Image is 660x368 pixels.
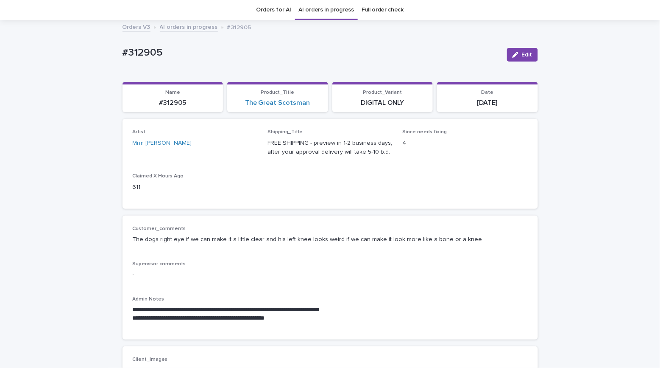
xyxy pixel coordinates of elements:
[133,183,258,192] p: 611
[133,139,192,148] a: Mrm [PERSON_NAME]
[507,48,538,62] button: Edit
[133,226,186,231] span: Customer_comments
[403,129,447,135] span: Since needs fixing
[160,22,218,31] a: AI orders in progress
[481,90,493,95] span: Date
[133,357,168,362] span: Client_Images
[363,90,402,95] span: Product_Variant
[261,90,294,95] span: Product_Title
[522,52,532,58] span: Edit
[133,297,164,302] span: Admin Notes
[128,99,218,107] p: #312905
[442,99,533,107] p: [DATE]
[165,90,180,95] span: Name
[133,261,186,267] span: Supervisor comments
[337,99,428,107] p: DIGITAL ONLY
[123,22,150,31] a: Orders V3
[403,139,528,148] p: 4
[133,174,184,179] span: Claimed X Hours Ago
[245,99,310,107] a: The Great Scotsman
[227,22,251,31] p: #312905
[267,139,393,157] p: FREE SHIPPING - preview in 1-2 business days, after your approval delivery will take 5-10 b.d.
[133,235,528,244] p: The dogs right eye if we can make it a little clear and his left knee looks weird if we can make ...
[267,129,303,135] span: Shipping_Title
[133,129,146,135] span: Artist
[133,270,528,279] p: -
[123,47,500,59] p: #312905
